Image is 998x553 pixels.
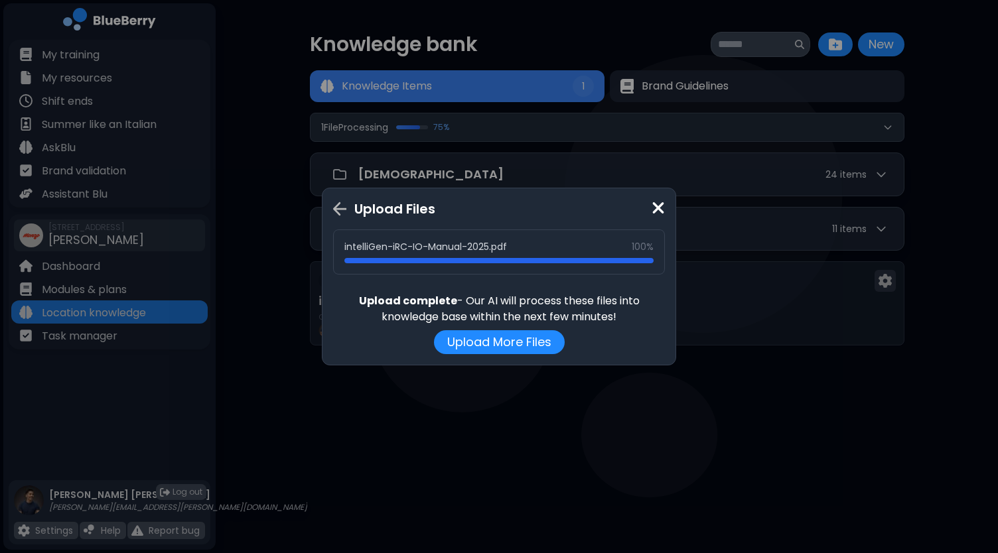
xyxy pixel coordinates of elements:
[333,293,665,325] p: - Our AI will process these files into knowledge base within the next few minutes!
[333,202,346,215] img: Go back
[344,241,507,253] span: intelliGen-iRC-IO-Manual-2025.pdf
[359,293,457,308] b: Upload complete
[434,330,565,354] button: Upload More Files
[632,241,654,253] span: 100%
[652,199,665,217] img: close icon
[354,199,435,219] p: Upload Files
